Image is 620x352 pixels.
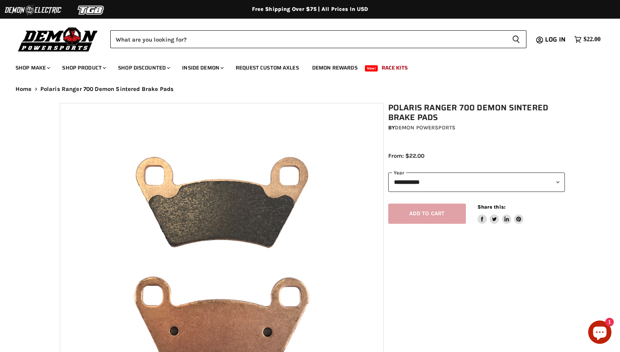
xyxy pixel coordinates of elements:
a: Inside Demon [176,60,228,76]
a: Demon Rewards [306,60,363,76]
a: Home [16,86,32,92]
aside: Share this: [478,204,524,224]
div: by [388,124,565,132]
span: Share this: [478,204,505,210]
a: Demon Powersports [395,124,455,131]
span: New! [365,65,378,71]
h1: Polaris Ranger 700 Demon Sintered Brake Pads [388,103,565,122]
img: Demon Electric Logo 2 [4,3,62,17]
a: Race Kits [376,60,413,76]
img: TGB Logo 2 [62,3,120,17]
img: Demon Powersports [16,25,101,53]
a: Shop Make [10,60,55,76]
inbox-online-store-chat: Shopify online store chat [586,321,614,346]
a: $22.00 [570,34,604,45]
span: Polaris Ranger 700 Demon Sintered Brake Pads [40,86,174,92]
span: Log in [545,35,566,44]
a: Shop Discounted [112,60,175,76]
span: From: $22.00 [388,152,424,159]
span: $22.00 [584,36,601,43]
select: year [388,173,565,192]
input: Search [110,30,506,48]
a: Shop Product [56,60,111,76]
a: Log in [542,36,570,43]
form: Product [110,30,526,48]
ul: Main menu [10,57,599,76]
a: Request Custom Axles [230,60,305,76]
button: Search [506,30,526,48]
